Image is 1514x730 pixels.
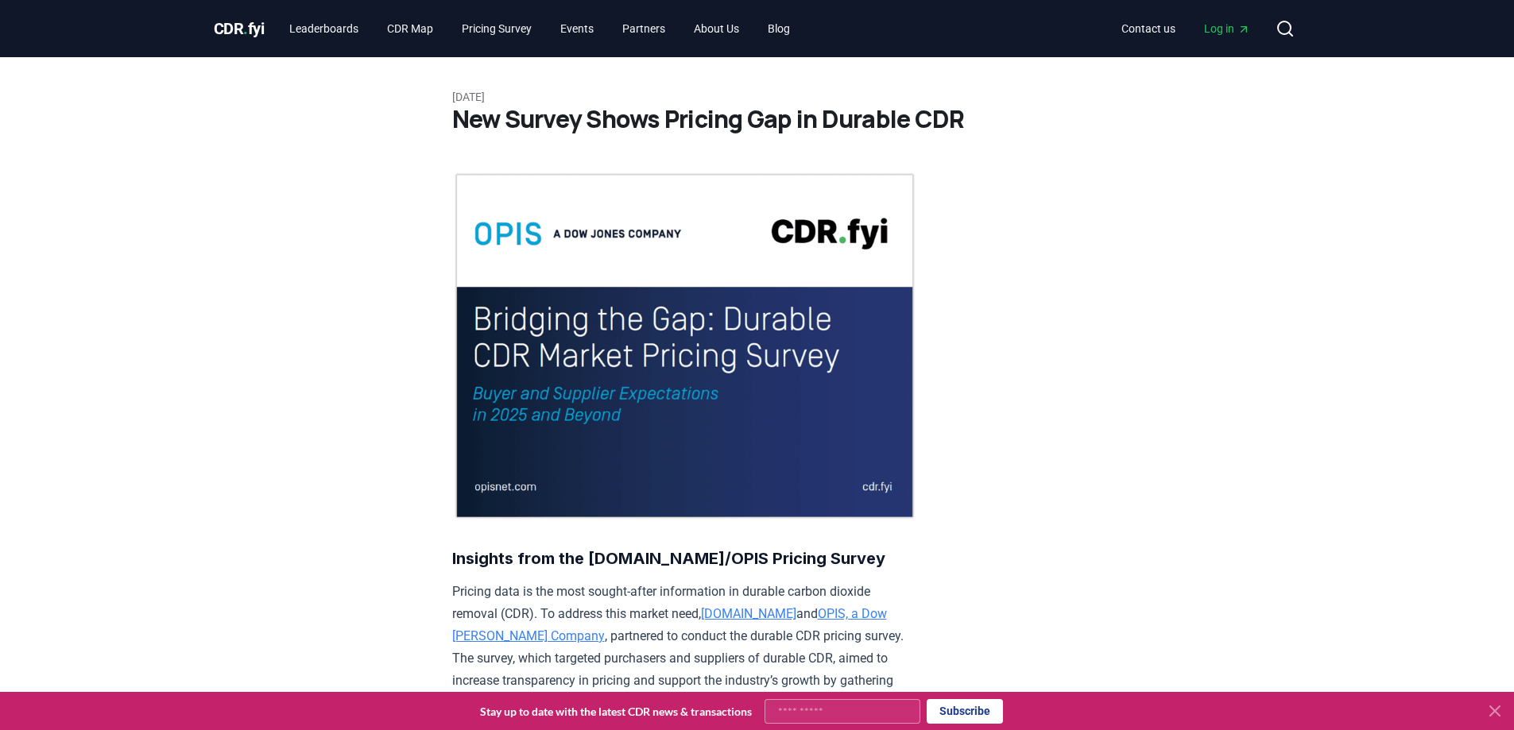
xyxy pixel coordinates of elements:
[755,14,803,43] a: Blog
[214,17,265,40] a: CDR.fyi
[452,172,917,520] img: blog post image
[548,14,606,43] a: Events
[277,14,803,43] nav: Main
[452,581,917,714] p: Pricing data is the most sought-after information in durable carbon dioxide removal (CDR). To add...
[374,14,446,43] a: CDR Map
[449,14,544,43] a: Pricing Survey
[1191,14,1263,43] a: Log in
[277,14,371,43] a: Leaderboards
[701,606,796,621] a: [DOMAIN_NAME]
[243,19,248,38] span: .
[214,19,265,38] span: CDR fyi
[452,606,887,643] a: OPIS, a Dow [PERSON_NAME] Company
[452,549,885,568] strong: Insights from the [DOMAIN_NAME]/OPIS Pricing Survey
[1204,21,1250,37] span: Log in
[610,14,678,43] a: Partners
[681,14,752,43] a: About Us
[1109,14,1263,43] nav: Main
[452,105,1063,133] h1: New Survey Shows Pricing Gap in Durable CDR
[452,89,1063,105] p: [DATE]
[1109,14,1188,43] a: Contact us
